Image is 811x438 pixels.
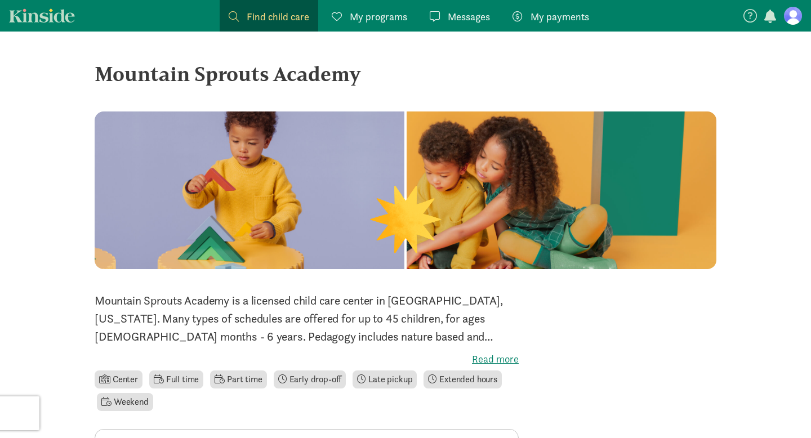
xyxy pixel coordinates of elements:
span: My programs [350,9,407,24]
span: My payments [531,9,589,24]
span: Messages [448,9,490,24]
li: Early drop-off [274,370,346,388]
span: Find child care [247,9,309,24]
li: Weekend [97,393,153,411]
label: Read more [95,352,519,366]
li: Full time [149,370,203,388]
p: Mountain Sprouts Academy is a licensed child care center in [GEOGRAPHIC_DATA], [US_STATE]. Many t... [95,292,519,346]
a: Kinside [9,8,75,23]
li: Part time [210,370,266,388]
li: Late pickup [353,370,417,388]
li: Center [95,370,142,388]
div: Mountain Sprouts Academy [95,59,716,89]
li: Extended hours [424,370,502,388]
